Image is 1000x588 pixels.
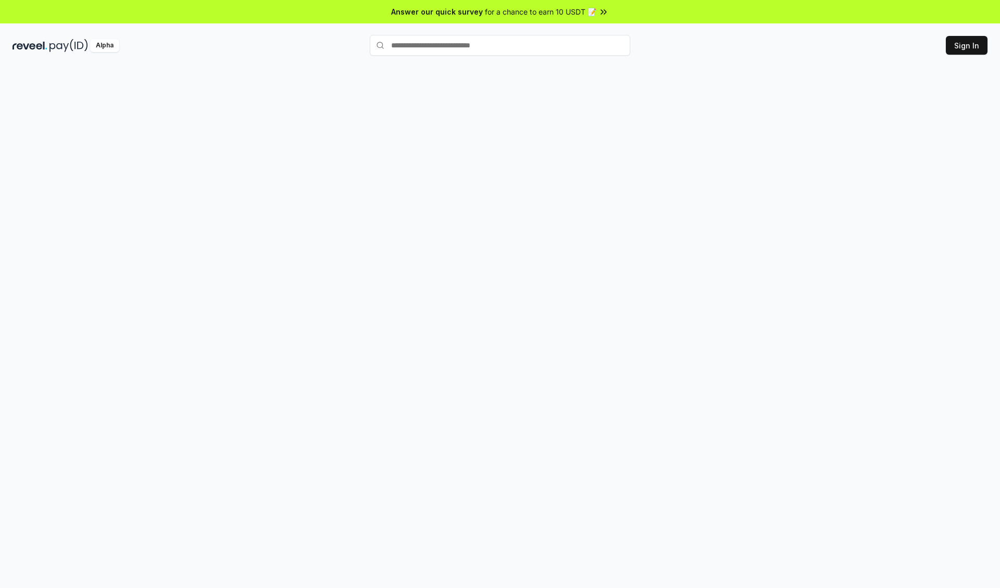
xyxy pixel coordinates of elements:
img: pay_id [49,39,88,52]
button: Sign In [946,36,988,55]
span: Answer our quick survey [391,6,483,17]
div: Alpha [90,39,119,52]
span: for a chance to earn 10 USDT 📝 [485,6,596,17]
img: reveel_dark [12,39,47,52]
